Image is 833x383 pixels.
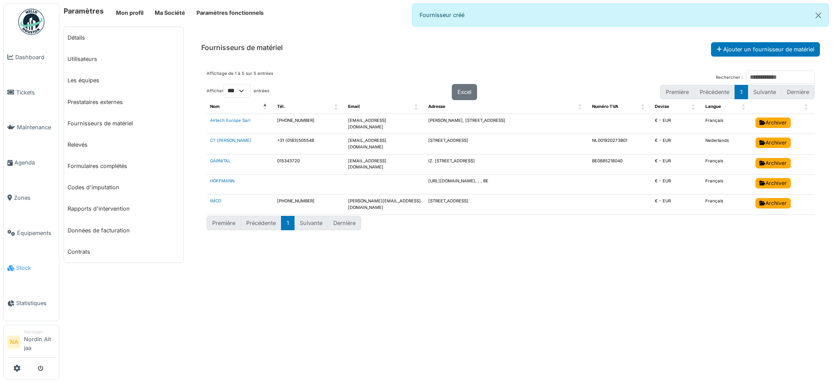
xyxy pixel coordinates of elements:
[64,177,183,198] a: Codes d'imputation
[702,134,752,154] td: Nederlands
[64,113,183,134] a: Fournisseurs de matériel
[4,75,59,110] a: Tickets
[655,104,669,109] span: Devise
[17,123,55,131] span: Maintenance
[592,104,618,109] span: Numéro TVA
[755,138,791,148] a: Archiver
[702,114,752,134] td: Français
[589,154,651,174] td: BE0885218040
[809,4,828,27] button: Close
[24,329,55,356] li: Nordin Ait jaa
[428,104,445,109] span: Adresse
[274,195,345,215] td: [PHONE_NUMBER]
[210,198,221,203] a: IMCD
[755,118,791,128] a: Archiver
[345,134,425,154] td: [EMAIL_ADDRESS][DOMAIN_NAME]
[7,329,55,358] a: NA ManagerNordin Ait jaa
[64,27,183,48] a: Détails
[191,6,269,20] button: Paramètres fonctionnels
[651,114,702,134] td: € - EUR
[755,178,791,188] a: Archiver
[201,44,283,52] h6: Fournisseurs de matériel
[263,100,268,114] span: Nom: Activate to invert sorting
[64,134,183,155] a: Relevés
[425,175,589,195] td: [URL][DOMAIN_NAME], , , BE
[452,84,477,100] button: Excel
[16,88,55,97] span: Tickets
[345,154,425,174] td: [EMAIL_ADDRESS][DOMAIN_NAME]
[64,7,104,15] h6: Paramètres
[64,198,183,219] a: Rapports d'intervention
[641,100,646,114] span: Numéro TVA: Activate to sort
[425,154,589,174] td: IZ. [STREET_ADDRESS]
[18,9,44,35] img: Badge_color-CXgf-gQk.svg
[735,85,748,99] button: 1
[17,229,55,237] span: Équipements
[274,114,345,134] td: [PHONE_NUMBER]
[755,158,791,168] a: Archiver
[702,195,752,215] td: Français
[110,6,149,20] button: Mon profil
[705,104,721,109] span: Langue
[589,134,651,154] td: NL001920273B01
[64,241,183,262] a: Contrats
[4,110,59,145] a: Maintenance
[414,100,420,114] span: Email: Activate to sort
[345,114,425,134] td: [EMAIL_ADDRESS][DOMAIN_NAME]
[425,134,589,154] td: [STREET_ADDRESS]
[16,299,55,307] span: Statistiques
[651,195,702,215] td: € - EUR
[64,48,183,70] a: Utilisateurs
[274,134,345,154] td: +31 (0183)505548
[64,91,183,113] a: Prestataires externes
[804,100,809,114] span: : Activate to sort
[207,71,273,84] div: Affichage de 1 à 5 sur 5 entrées
[149,6,191,20] button: Ma Société
[14,194,55,202] span: Zones
[274,154,345,174] td: 015343720
[210,178,234,183] a: HOFFMANN
[64,70,183,91] a: Les équipes
[15,53,55,61] span: Dashboard
[4,286,59,321] a: Statistiques
[457,89,471,95] span: Excel
[702,154,752,174] td: Français
[742,100,747,114] span: Langue: Activate to sort
[4,40,59,75] a: Dashboard
[4,251,59,286] a: Stock
[16,264,55,272] span: Stock
[691,100,697,114] span: Devise: Activate to sort
[207,216,361,230] nav: pagination
[702,175,752,195] td: Français
[348,104,360,109] span: Email
[755,198,791,208] a: Archiver
[223,84,251,97] select: Afficherentrées
[651,134,702,154] td: € - EUR
[7,336,20,349] li: NA
[578,100,583,114] span: Adresse: Activate to sort
[210,138,251,143] a: CT [PERSON_NAME]
[651,175,702,195] td: € - EUR
[334,100,339,114] span: Tél.: Activate to sort
[425,114,589,134] td: [PERSON_NAME], [STREET_ADDRESS]
[14,158,55,167] span: Agenda
[345,195,425,215] td: [PERSON_NAME][EMAIL_ADDRESS][DOMAIN_NAME]
[425,195,589,215] td: [STREET_ADDRESS]
[716,74,743,81] label: Rechercher :
[660,85,815,99] nav: pagination
[4,145,59,180] a: Agenda
[24,329,55,335] div: Manager
[64,155,183,177] a: Formulaires complétés
[4,215,59,251] a: Équipements
[711,42,820,57] button: Ajouter un fournisseur de matériel
[207,84,269,97] label: Afficher entrées
[651,154,702,174] td: € - EUR
[412,3,829,27] div: Fournisseur créé
[210,104,220,109] span: Nom
[281,216,295,230] button: 1
[4,180,59,215] a: Zones
[277,104,285,109] span: Tél.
